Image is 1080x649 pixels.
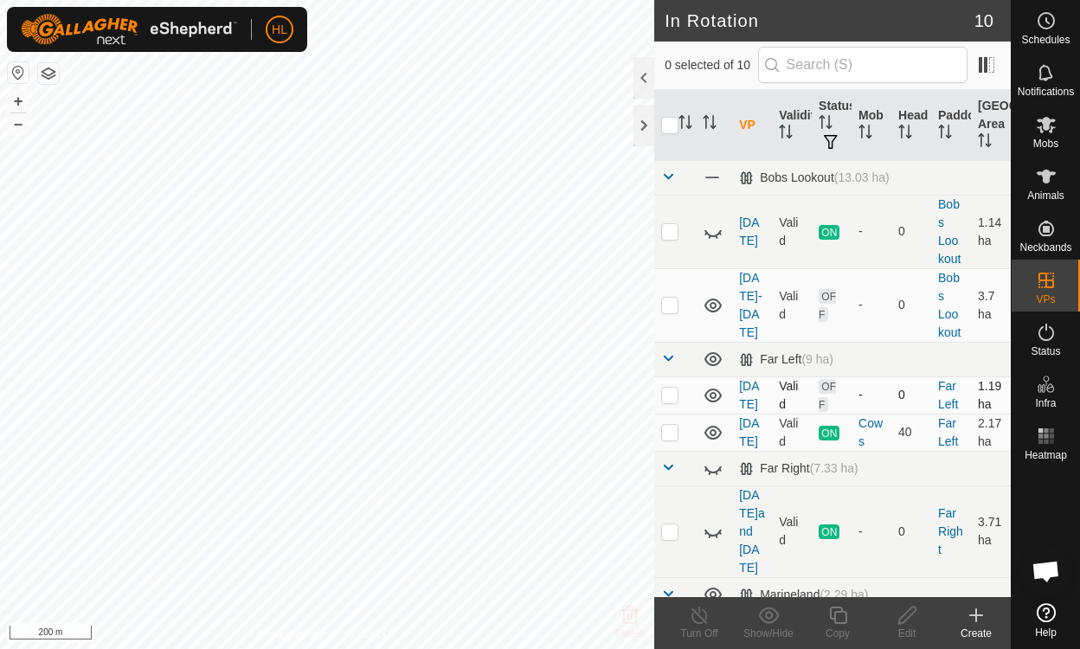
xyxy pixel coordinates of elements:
[739,352,833,367] div: Far Left
[938,506,963,556] a: Far Right
[974,8,993,34] span: 10
[938,379,958,411] a: Far Left
[772,414,812,451] td: Valid
[344,627,395,642] a: Contact Us
[858,523,884,541] div: -
[938,416,958,448] a: Far Left
[834,170,890,184] span: (13.03 ha)
[1027,190,1064,201] span: Animals
[858,296,884,314] div: -
[819,225,839,240] span: ON
[801,352,833,366] span: (9 ha)
[1019,242,1071,253] span: Neckbands
[819,426,839,440] span: ON
[1025,450,1067,460] span: Heatmap
[971,90,1011,161] th: [GEOGRAPHIC_DATA] Area
[772,485,812,577] td: Valid
[1018,87,1074,97] span: Notifications
[8,91,29,112] button: +
[872,626,942,641] div: Edit
[772,90,812,161] th: Validity
[739,271,762,339] a: [DATE]-[DATE]
[898,127,912,141] p-sorticon: Activate to sort
[852,90,891,161] th: Mob
[931,90,971,161] th: Paddock
[38,63,59,84] button: Map Layers
[772,195,812,268] td: Valid
[819,289,836,322] span: OFF
[1036,294,1055,305] span: VPs
[739,461,858,476] div: Far Right
[732,90,772,161] th: VP
[1020,545,1072,597] a: Open chat
[21,14,237,45] img: Gallagher Logo
[971,414,1011,451] td: 2.17 ha
[739,416,759,448] a: [DATE]
[739,488,765,575] a: [DATE]and [DATE]
[938,271,961,339] a: Bobs Lookout
[779,127,793,141] p-sorticon: Activate to sort
[1012,596,1080,645] a: Help
[891,90,931,161] th: Head
[891,414,931,451] td: 40
[1033,138,1058,149] span: Mobs
[891,376,931,414] td: 0
[858,414,884,451] div: Cows
[938,197,961,266] a: Bobs Lookout
[758,47,967,83] input: Search (S)
[891,268,931,342] td: 0
[891,195,931,268] td: 0
[812,90,852,161] th: Status
[678,118,692,132] p-sorticon: Activate to sort
[938,127,952,141] p-sorticon: Activate to sort
[272,21,287,39] span: HL
[739,588,868,602] div: Marineland
[259,627,324,642] a: Privacy Policy
[1031,346,1060,357] span: Status
[858,127,872,141] p-sorticon: Activate to sort
[819,379,836,412] span: OFF
[978,136,992,150] p-sorticon: Activate to sort
[665,10,974,31] h2: In Rotation
[971,268,1011,342] td: 3.7 ha
[971,485,1011,577] td: 3.71 ha
[858,386,884,404] div: -
[1035,627,1057,638] span: Help
[739,379,759,411] a: [DATE]
[734,626,803,641] div: Show/Hide
[703,118,717,132] p-sorticon: Activate to sort
[665,56,757,74] span: 0 selected of 10
[820,588,868,601] span: (2.29 ha)
[739,215,759,247] a: [DATE]
[739,170,889,185] div: Bobs Lookout
[1035,398,1056,408] span: Infra
[971,195,1011,268] td: 1.14 ha
[942,626,1011,641] div: Create
[772,268,812,342] td: Valid
[803,626,872,641] div: Copy
[1021,35,1070,45] span: Schedules
[971,376,1011,414] td: 1.19 ha
[8,62,29,83] button: Reset Map
[891,485,931,577] td: 0
[819,118,832,132] p-sorticon: Activate to sort
[810,461,858,475] span: (7.33 ha)
[665,626,734,641] div: Turn Off
[772,376,812,414] td: Valid
[819,524,839,539] span: ON
[8,113,29,134] button: –
[858,222,884,241] div: -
